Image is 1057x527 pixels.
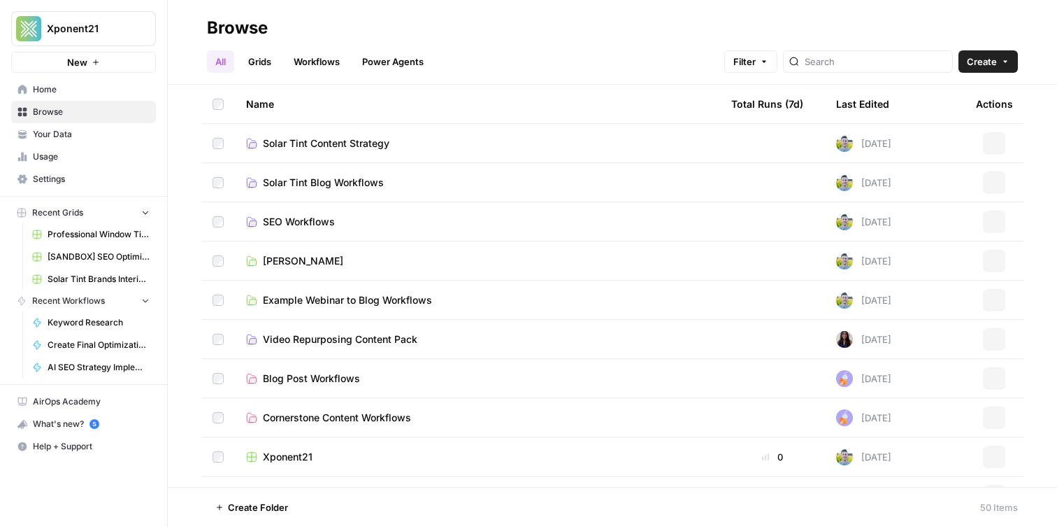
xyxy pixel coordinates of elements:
[11,123,156,146] a: Your Data
[263,411,411,425] span: Cornerstone Content Workflows
[246,215,709,229] a: SEO Workflows
[246,411,709,425] a: Cornerstone Content Workflows
[263,372,360,386] span: Blog Post Workflows
[48,316,150,329] span: Keyword Research
[836,213,891,230] div: [DATE]
[836,253,891,269] div: [DATE]
[263,176,384,190] span: Solar Tint Blog Workflows
[836,331,853,348] img: rox323kbkgutb4wcij4krxobkpon
[33,173,150,185] span: Settings
[836,253,853,269] img: 7o9iy2kmmc4gt2vlcbjqaas6vz7k
[11,78,156,101] a: Home
[11,413,156,435] button: What's new? 5
[354,50,432,73] a: Power Agents
[33,106,150,118] span: Browse
[246,254,709,268] a: [PERSON_NAME]
[836,174,891,191] div: [DATE]
[26,268,156,290] a: Solar Tint Brands Interior Page Content
[11,168,156,190] a: Settings
[92,421,96,428] text: 5
[836,331,891,348] div: [DATE]
[12,414,155,435] div: What's new?
[731,85,803,123] div: Total Runs (7d)
[67,55,87,69] span: New
[26,223,156,246] a: Professional Window Tinting
[48,339,150,351] span: Create Final Optimizations Roadmap
[263,215,335,229] span: SEO Workflows
[836,213,853,230] img: 7o9iy2kmmc4gt2vlcbjqaas6vz7k
[836,85,889,123] div: Last Edited
[11,52,156,73] button: New
[48,361,150,374] span: AI SEO Strategy Implementation
[836,409,853,426] img: ly0f5newh3rn50akdwmtp9dssym0
[836,292,853,309] img: 7o9iy2kmmc4gt2vlcbjqaas6vz7k
[240,50,280,73] a: Grids
[836,292,891,309] div: [DATE]
[246,85,709,123] div: Name
[246,332,709,346] a: Video Repurposing Content Pack
[89,419,99,429] a: 5
[33,440,150,453] span: Help + Support
[724,50,777,73] button: Filter
[263,450,312,464] span: Xponent21
[285,50,348,73] a: Workflows
[263,332,417,346] span: Video Repurposing Content Pack
[836,449,891,465] div: [DATE]
[246,176,709,190] a: Solar Tint Blog Workflows
[246,136,709,150] a: Solar Tint Content Strategy
[246,372,709,386] a: Blog Post Workflows
[207,17,268,39] div: Browse
[32,295,105,307] span: Recent Workflows
[11,11,156,46] button: Workspace: Xponent21
[836,135,891,152] div: [DATE]
[733,55,756,69] span: Filter
[48,228,150,241] span: Professional Window Tinting
[836,409,891,426] div: [DATE]
[47,22,131,36] span: Xponent21
[263,136,389,150] span: Solar Tint Content Strategy
[958,50,1018,73] button: Create
[836,370,853,387] img: ly0f5newh3rn50akdwmtp9dssym0
[246,293,709,307] a: Example Webinar to Blog Workflows
[263,293,432,307] span: Example Webinar to Blog Workflows
[33,83,150,96] span: Home
[976,85,1013,123] div: Actions
[26,311,156,334] a: Keyword Research
[48,251,150,263] span: [SANDBOX] SEO Optimizations
[32,206,83,219] span: Recent Grids
[33,395,150,408] span: AirOps Academy
[731,450,814,464] div: 0
[980,500,1018,514] div: 50 Items
[11,435,156,458] button: Help + Support
[11,101,156,123] a: Browse
[33,128,150,141] span: Your Data
[263,254,343,268] span: [PERSON_NAME]
[33,150,150,163] span: Usage
[11,290,156,311] button: Recent Workflows
[26,334,156,356] a: Create Final Optimizations Roadmap
[836,370,891,387] div: [DATE]
[11,146,156,168] a: Usage
[805,55,947,69] input: Search
[207,496,296,519] button: Create Folder
[11,202,156,223] button: Recent Grids
[207,50,234,73] a: All
[26,356,156,379] a: AI SEO Strategy Implementation
[48,273,150,286] span: Solar Tint Brands Interior Page Content
[26,246,156,268] a: [SANDBOX] SEO Optimizations
[11,391,156,413] a: AirOps Academy
[836,135,853,152] img: 7o9iy2kmmc4gt2vlcbjqaas6vz7k
[16,16,41,41] img: Xponent21 Logo
[228,500,288,514] span: Create Folder
[967,55,997,69] span: Create
[836,449,853,465] img: 7o9iy2kmmc4gt2vlcbjqaas6vz7k
[246,450,709,464] a: Xponent21
[836,174,853,191] img: 7o9iy2kmmc4gt2vlcbjqaas6vz7k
